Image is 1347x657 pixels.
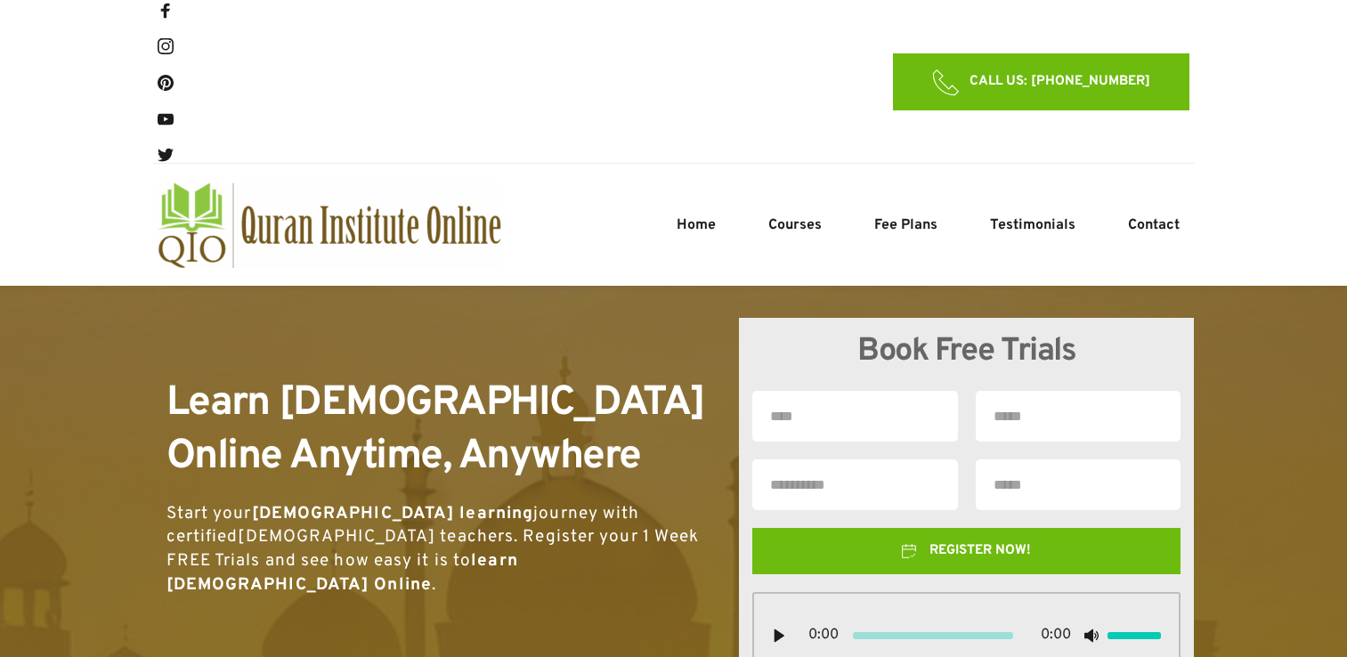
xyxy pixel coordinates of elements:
[970,71,1150,93] span: CALL US: [PHONE_NUMBER]
[808,628,839,644] span: 0:00
[166,503,645,548] span: journey with certified
[874,215,937,236] span: Fee Plans
[752,528,1181,574] button: REGISTER NOW!
[1124,215,1184,236] a: Contact
[1041,628,1071,644] span: 0:00
[929,540,1031,562] span: REGISTER NOW!
[166,377,715,483] span: Learn [DEMOGRAPHIC_DATA] Online Anytime, Anywhere
[870,215,942,236] a: Fee Plans
[672,215,720,236] a: Home
[893,53,1189,110] a: CALL US: [PHONE_NUMBER]
[166,526,704,572] span: . Register your 1 Week FREE Trials and see how easy it is to
[857,331,1075,372] span: Book Free Trials
[990,215,1075,236] span: Testimonials
[166,550,523,596] strong: learn [DEMOGRAPHIC_DATA] Online
[677,215,716,236] span: Home
[238,526,514,547] a: [DEMOGRAPHIC_DATA] teachers
[764,215,826,236] a: Courses
[252,503,534,524] strong: [DEMOGRAPHIC_DATA] learning
[1128,215,1180,236] span: Contact
[768,215,822,236] span: Courses
[158,182,501,268] a: quran-institute-online-australia
[166,503,252,524] span: Start your
[432,574,436,596] span: .
[986,215,1080,236] a: Testimonials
